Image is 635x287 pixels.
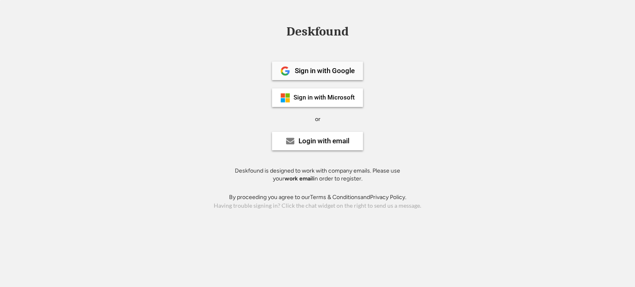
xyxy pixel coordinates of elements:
[280,66,290,76] img: 1024px-Google__G__Logo.svg.png
[298,138,349,145] div: Login with email
[310,194,360,201] a: Terms & Conditions
[294,95,355,101] div: Sign in with Microsoft
[370,194,406,201] a: Privacy Policy.
[224,167,411,183] div: Deskfound is designed to work with company emails. Please use your in order to register.
[315,115,320,123] div: or
[229,193,406,202] div: By proceeding you agree to our and
[282,25,353,38] div: Deskfound
[295,67,355,74] div: Sign in with Google
[280,93,290,103] img: ms-symbollockup_mssymbol_19.png
[284,175,313,182] strong: work email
